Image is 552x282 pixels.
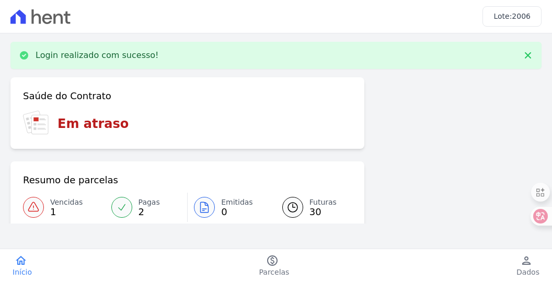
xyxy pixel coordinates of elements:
[139,208,160,216] span: 2
[13,267,32,277] span: Início
[57,114,129,133] h3: Em atraso
[266,254,279,267] i: paid
[50,197,83,208] span: Vencidas
[221,197,253,208] span: Emitidas
[259,267,290,277] span: Parcelas
[221,208,253,216] span: 0
[15,254,27,267] i: home
[504,254,552,277] a: personDados
[512,12,531,20] span: 2006
[309,197,337,208] span: Futuras
[309,208,337,216] span: 30
[139,197,160,208] span: Pagas
[23,90,111,102] h3: Saúde do Contrato
[23,193,105,222] a: Vencidas 1
[188,193,270,222] a: Emitidas 0
[105,193,188,222] a: Pagas 2
[23,174,118,186] h3: Resumo de parcelas
[270,193,352,222] a: Futuras 30
[493,11,531,22] h3: Lote:
[36,50,159,61] p: Login realizado com sucesso!
[516,267,539,277] span: Dados
[247,254,302,277] a: paidParcelas
[50,208,83,216] span: 1
[520,254,533,267] i: person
